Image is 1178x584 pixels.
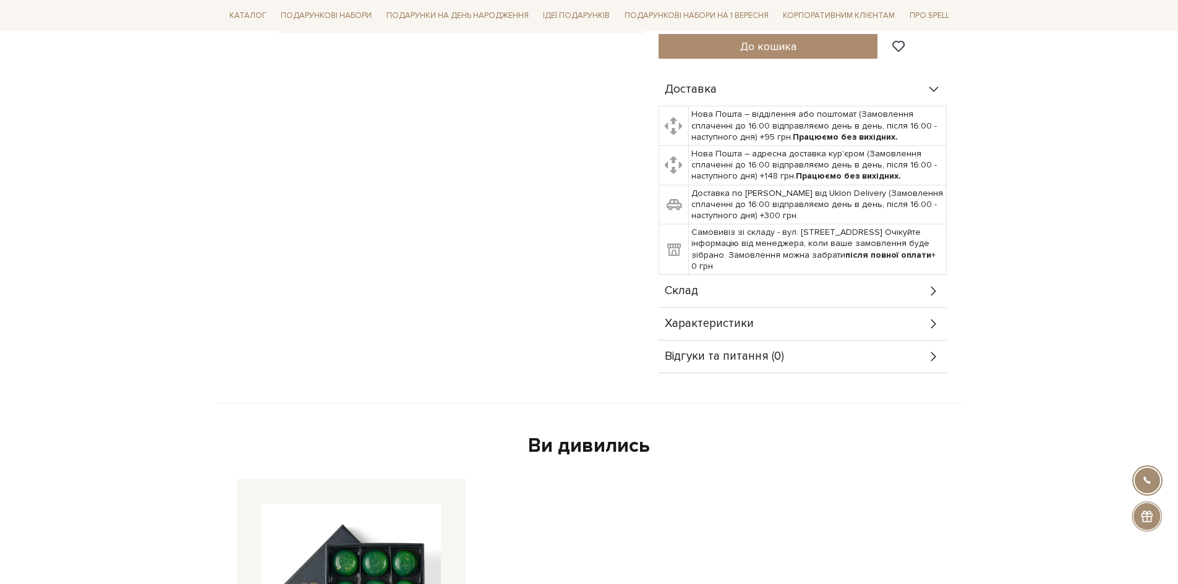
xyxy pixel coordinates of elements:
[276,6,377,25] a: Подарункові набори
[665,84,717,95] span: Доставка
[793,132,898,142] b: Працюємо без вихідних.
[659,34,878,59] button: До кошика
[740,40,796,53] span: До кошика
[665,286,698,297] span: Склад
[689,146,947,185] td: Нова Пошта – адресна доставка кур'єром (Замовлення сплаченні до 16:00 відправляємо день в день, п...
[224,6,271,25] a: Каталог
[232,433,947,459] div: Ви дивились
[665,351,784,362] span: Відгуки та питання (0)
[382,6,534,25] a: Подарунки на День народження
[845,250,931,260] b: після повної оплати
[689,224,947,275] td: Самовивіз зі складу - вул. [STREET_ADDRESS] Очікуйте інформацію від менеджера, коли ваше замовлен...
[778,5,900,26] a: Корпоративним клієнтам
[620,5,774,26] a: Подарункові набори на 1 Вересня
[665,318,754,329] span: Характеристики
[538,6,615,25] a: Ідеї подарунків
[689,185,947,224] td: Доставка по [PERSON_NAME] від Uklon Delivery (Замовлення сплаченні до 16:00 відправляємо день в д...
[796,171,901,181] b: Працюємо без вихідних.
[689,106,947,146] td: Нова Пошта – відділення або поштомат (Замовлення сплаченні до 16:00 відправляємо день в день, піс...
[905,6,954,25] a: Про Spell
